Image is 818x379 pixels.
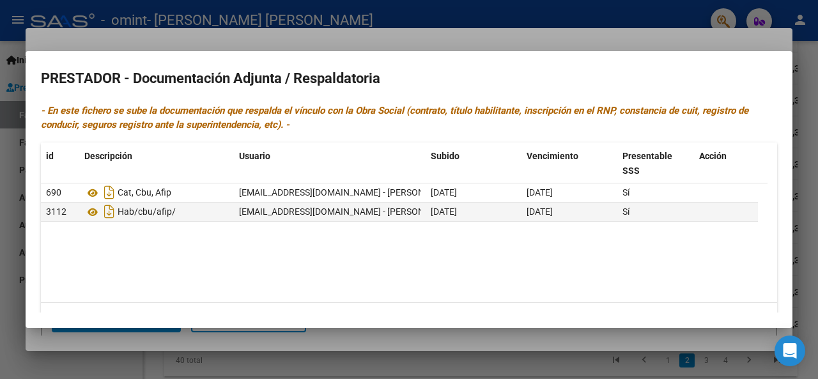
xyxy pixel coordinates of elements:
[101,201,118,222] i: Descargar documento
[239,151,270,161] span: Usuario
[699,151,727,161] span: Acción
[79,143,234,185] datatable-header-cell: Descripción
[527,206,553,217] span: [DATE]
[84,151,132,161] span: Descripción
[426,143,521,185] datatable-header-cell: Subido
[234,143,426,185] datatable-header-cell: Usuario
[239,187,456,197] span: [EMAIL_ADDRESS][DOMAIN_NAME] - [PERSON_NAME]
[431,187,457,197] span: [DATE]
[521,143,617,185] datatable-header-cell: Vencimiento
[622,151,672,176] span: Presentable SSS
[622,206,629,217] span: Sí
[431,206,457,217] span: [DATE]
[622,187,629,197] span: Sí
[46,206,66,217] span: 3112
[41,105,748,131] i: - En este fichero se sube la documentación que respalda el vínculo con la Obra Social (contrato, ...
[118,188,171,198] span: Cat, Cbu, Afip
[527,151,578,161] span: Vencimiento
[41,303,777,335] div: 2 total
[118,207,176,217] span: Hab/cbu/afip/
[46,187,61,197] span: 690
[239,206,456,217] span: [EMAIL_ADDRESS][DOMAIN_NAME] - [PERSON_NAME]
[46,151,54,161] span: id
[41,143,79,185] datatable-header-cell: id
[101,182,118,203] i: Descargar documento
[694,143,758,185] datatable-header-cell: Acción
[775,336,805,366] div: Open Intercom Messenger
[431,151,459,161] span: Subido
[617,143,694,185] datatable-header-cell: Presentable SSS
[41,66,777,91] h2: PRESTADOR - Documentación Adjunta / Respaldatoria
[527,187,553,197] span: [DATE]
